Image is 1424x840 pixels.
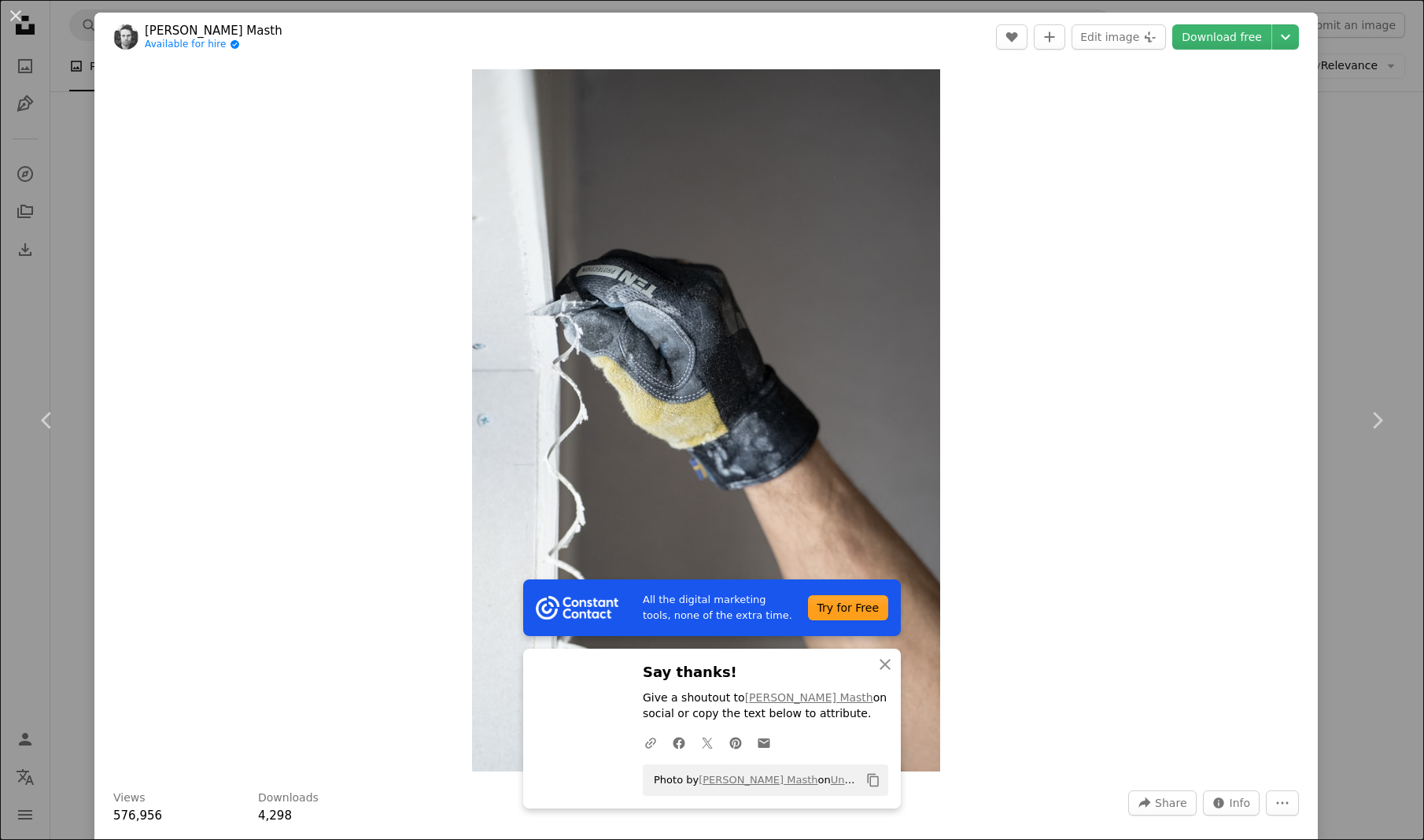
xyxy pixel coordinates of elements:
[808,595,888,620] div: Try for Free
[1330,345,1424,496] a: Next
[699,774,817,786] a: [PERSON_NAME] Masth
[145,23,282,39] a: [PERSON_NAME] Masth
[1128,790,1196,816] button: Share this image
[523,579,901,636] a: All the digital marketing tools, none of the extra time.Try for Free
[1034,24,1065,50] button: Add to Collection
[1155,791,1186,815] span: Share
[1203,790,1260,816] button: Stats about this image
[665,727,693,758] a: Share on Facebook
[693,727,721,758] a: Share on Twitter
[113,24,138,50] img: Go to Jimmy Nilsson Masth's profile
[536,596,618,620] img: file-1754318165549-24bf788d5b37
[145,39,282,51] a: Available for hire
[996,24,1027,50] button: Like
[745,691,873,704] a: [PERSON_NAME] Masth
[643,661,888,684] h3: Say thanks!
[750,727,778,758] a: Share over email
[1266,790,1299,816] button: More Actions
[643,690,888,722] p: Give a shoutout to on social or copy the text below to attribute.
[860,767,887,794] button: Copy to clipboard
[831,774,877,786] a: Unsplash
[472,69,940,772] img: a person with a black glove is painting a wall
[643,592,795,624] span: All the digital marketing tools, none of the extra time.
[1072,24,1166,50] button: Edit image
[1230,791,1251,815] span: Info
[258,809,292,823] span: 4,298
[258,790,319,806] h3: Downloads
[721,727,750,758] a: Share on Pinterest
[113,790,146,806] h3: Views
[1172,24,1271,50] a: Download free
[646,768,860,793] span: Photo by on
[113,809,162,823] span: 576,956
[472,69,940,772] button: Zoom in on this image
[1272,24,1299,50] button: Choose download size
